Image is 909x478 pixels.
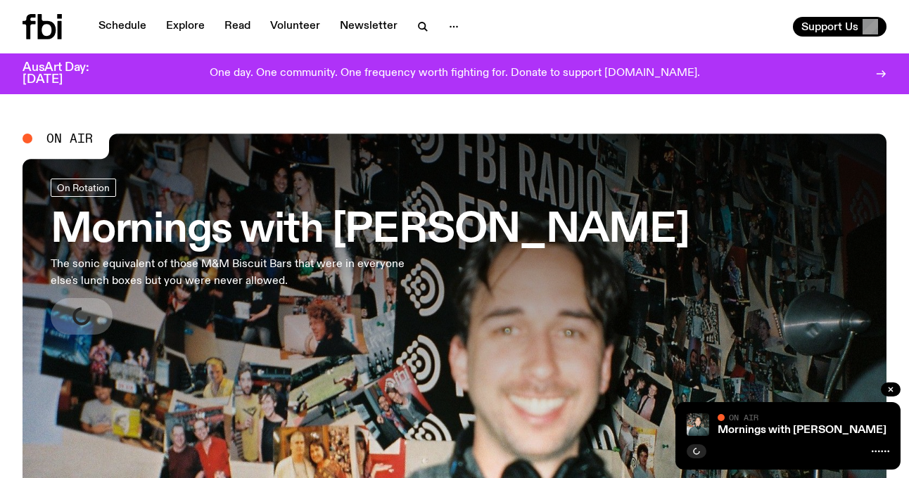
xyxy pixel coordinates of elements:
span: On Air [729,413,758,422]
a: On Rotation [51,179,116,197]
h3: Mornings with [PERSON_NAME] [51,211,689,250]
button: Support Us [793,17,886,37]
a: Newsletter [331,17,406,37]
img: Radio presenter Ben Hansen sits in front of a wall of photos and an fbi radio sign. Film photo. B... [687,413,709,436]
a: Schedule [90,17,155,37]
h3: AusArt Day: [DATE] [23,62,113,86]
a: Explore [158,17,213,37]
a: Read [216,17,259,37]
span: Support Us [801,20,858,33]
span: On Rotation [57,182,110,193]
a: Volunteer [262,17,329,37]
span: On Air [46,132,93,145]
a: Mornings with [PERSON_NAME]The sonic equivalent of those M&M Biscuit Bars that were in everyone e... [51,179,689,335]
p: The sonic equivalent of those M&M Biscuit Bars that were in everyone else's lunch boxes but you w... [51,256,411,290]
a: Mornings with [PERSON_NAME] [718,425,886,436]
p: One day. One community. One frequency worth fighting for. Donate to support [DOMAIN_NAME]. [210,67,700,80]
